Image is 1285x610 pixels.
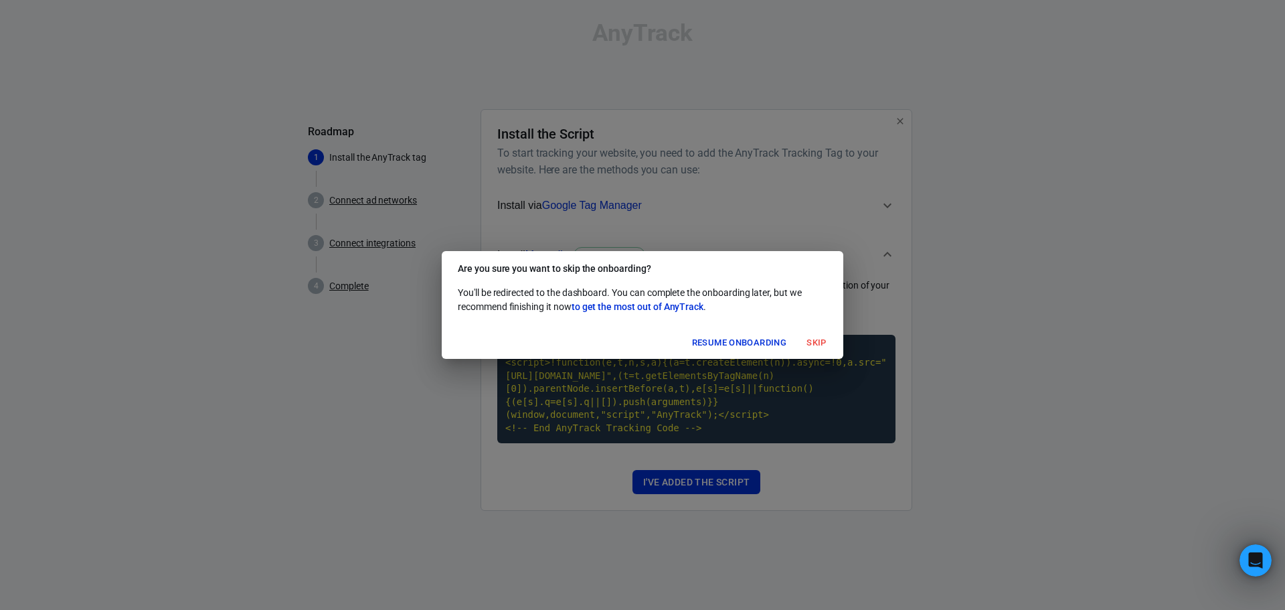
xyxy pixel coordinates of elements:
[572,301,703,312] span: to get the most out of AnyTrack
[795,333,838,354] button: Skip
[689,333,790,354] button: Resume onboarding
[458,286,827,314] p: You'll be redirected to the dashboard. You can complete the onboarding later, but we recommend fi...
[442,251,843,286] h2: Are you sure you want to skip the onboarding?
[1239,544,1272,577] iframe: Intercom live chat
